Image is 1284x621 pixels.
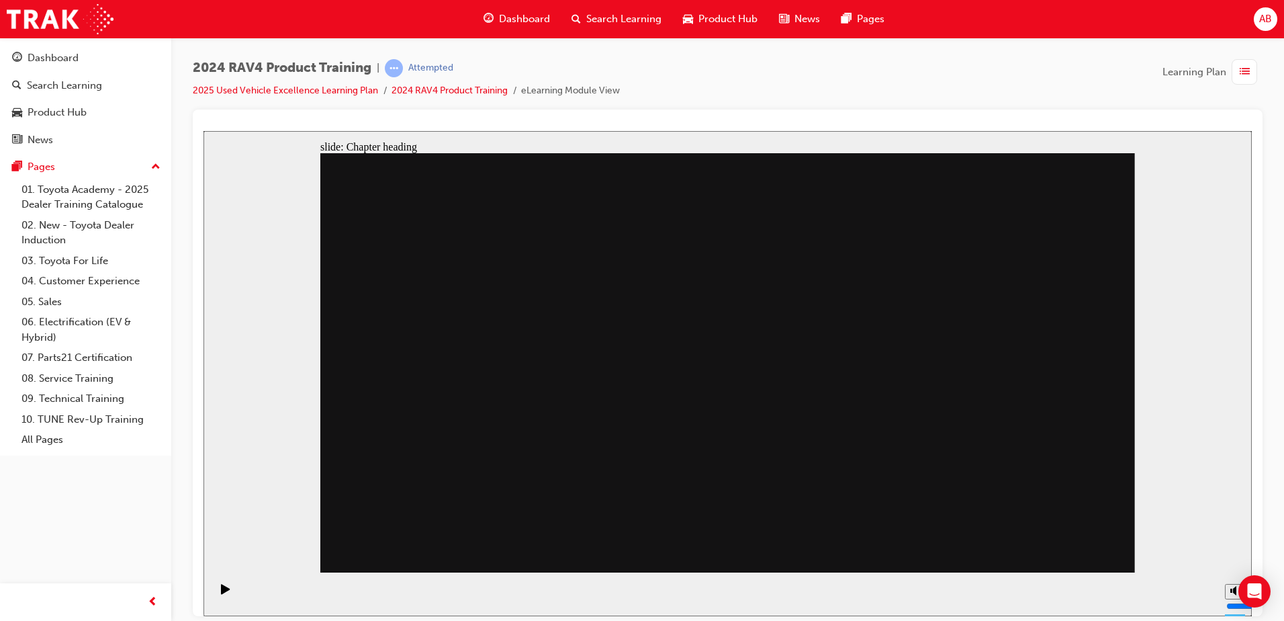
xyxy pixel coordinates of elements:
[841,11,852,28] span: pages-icon
[16,271,166,292] a: 04. Customer Experience
[521,83,620,99] li: eLearning Module View
[12,107,22,119] span: car-icon
[16,251,166,272] a: 03. Toyota For Life
[16,292,166,313] a: 05. Sales
[12,161,22,173] span: pages-icon
[193,85,378,96] a: 2025 Used Vehicle Excellence Learning Plan
[586,11,661,27] span: Search Learning
[5,155,166,179] button: Pages
[1023,470,1109,481] input: volume
[779,11,789,28] span: news-icon
[1240,64,1250,81] span: list-icon
[5,46,166,71] a: Dashboard
[698,11,758,27] span: Product Hub
[683,11,693,28] span: car-icon
[831,5,895,33] a: pages-iconPages
[561,5,672,33] a: search-iconSearch Learning
[571,11,581,28] span: search-icon
[5,100,166,125] a: Product Hub
[794,11,820,27] span: News
[148,594,158,611] span: prev-icon
[12,80,21,92] span: search-icon
[408,62,453,75] div: Attempted
[16,368,166,389] a: 08. Service Training
[16,179,166,215] a: 01. Toyota Academy - 2025 Dealer Training Catalogue
[857,11,884,27] span: Pages
[5,73,166,98] a: Search Learning
[392,85,508,96] a: 2024 RAV4 Product Training
[768,5,831,33] a: news-iconNews
[672,5,768,33] a: car-iconProduct Hub
[16,312,166,347] a: 06. Electrification (EV & Hybrid)
[7,4,113,34] img: Trak
[1238,575,1271,608] div: Open Intercom Messenger
[7,452,30,475] button: Play (Ctrl+Alt+P)
[193,60,371,76] span: 2024 RAV4 Product Training
[28,105,87,120] div: Product Hub
[16,347,166,368] a: 07. Parts21 Certification
[1259,11,1272,27] span: AB
[28,132,53,148] div: News
[5,128,166,153] a: News
[28,159,55,175] div: Pages
[499,11,550,27] span: Dashboard
[151,159,160,176] span: up-icon
[385,59,403,77] span: learningRecordVerb_ATTEMPT-icon
[484,11,494,28] span: guage-icon
[12,52,22,65] span: guage-icon
[16,215,166,251] a: 02. New - Toyota Dealer Induction
[12,134,22,147] span: news-icon
[28,50,79,66] div: Dashboard
[27,78,102,93] div: Search Learning
[1162,59,1263,85] button: Learning Plan
[1015,442,1042,485] div: misc controls
[1021,453,1043,468] button: Mute (Ctrl+Alt+M)
[1254,7,1277,31] button: AB
[5,43,166,155] button: DashboardSearch LearningProduct HubNews
[16,429,166,450] a: All Pages
[1162,65,1226,80] span: Learning Plan
[377,60,379,76] span: |
[473,5,561,33] a: guage-iconDashboard
[16,409,166,430] a: 10. TUNE Rev-Up Training
[16,388,166,409] a: 09. Technical Training
[7,442,30,485] div: playback controls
